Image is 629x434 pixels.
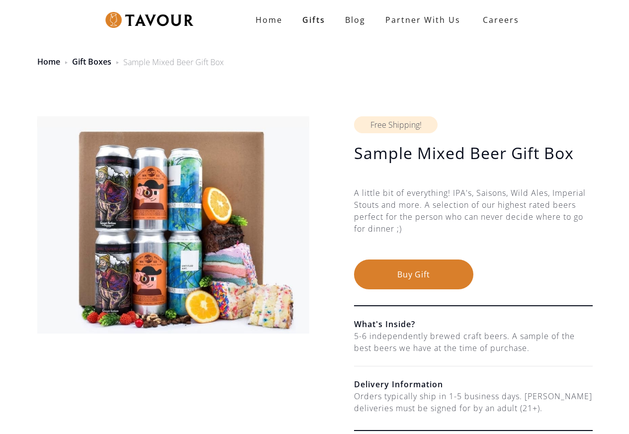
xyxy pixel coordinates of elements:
a: Home [37,56,60,67]
div: 5-6 independently brewed craft beers. A sample of the best beers we have at the time of purchase. [354,330,593,354]
a: Gifts [292,10,335,30]
h6: What's Inside? [354,318,593,330]
strong: Careers [483,10,519,30]
h1: Sample Mixed Beer Gift Box [354,143,593,163]
div: Orders typically ship in 1-5 business days. [PERSON_NAME] deliveries must be signed for by an adu... [354,390,593,414]
a: Home [246,10,292,30]
a: Blog [335,10,375,30]
a: Careers [470,6,527,34]
div: Sample Mixed Beer Gift Box [123,56,224,68]
strong: Home [256,14,282,25]
div: A little bit of everything! IPA's, Saisons, Wild Ales, Imperial Stouts and more. A selection of o... [354,187,593,260]
a: partner with us [375,10,470,30]
div: Free Shipping! [354,116,438,133]
button: Buy Gift [354,260,473,289]
a: Gift Boxes [72,56,111,67]
h6: Delivery Information [354,378,593,390]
